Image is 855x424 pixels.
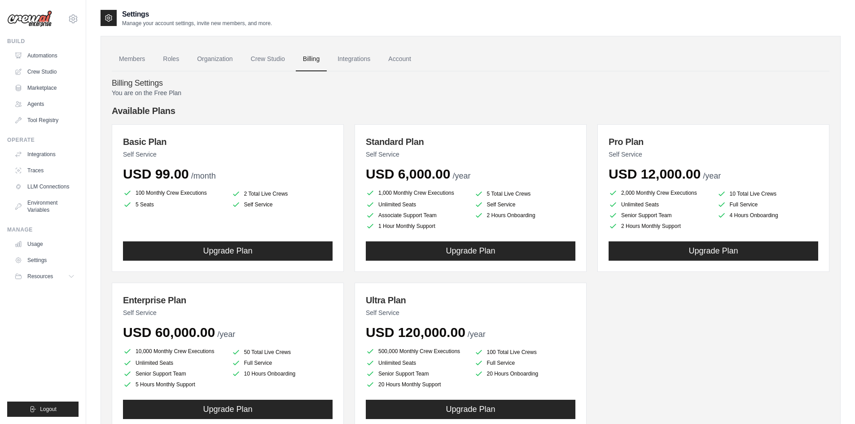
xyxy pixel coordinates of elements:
span: USD 120,000.00 [366,325,465,340]
h3: Pro Plan [609,136,818,148]
span: /year [468,330,486,339]
a: Automations [11,48,79,63]
li: 5 Total Live Crews [474,189,576,198]
li: Full Service [474,358,576,367]
button: Resources [11,269,79,284]
span: USD 6,000.00 [366,166,450,181]
button: Logout [7,402,79,417]
a: Billing [296,47,327,71]
span: USD 12,000.00 [609,166,701,181]
span: /year [452,171,470,180]
a: Environment Variables [11,196,79,217]
a: Usage [11,237,79,251]
span: USD 99.00 [123,166,189,181]
p: Manage your account settings, invite new members, and more. [122,20,272,27]
a: Organization [190,47,240,71]
li: 2 Hours Monthly Support [609,222,710,231]
li: 10 Hours Onboarding [232,369,333,378]
p: Self Service [123,308,333,317]
span: /year [703,171,721,180]
li: Unlimited Seats [366,200,467,209]
a: LLM Connections [11,179,79,194]
span: /month [191,171,216,180]
a: Crew Studio [244,47,292,71]
p: You are on the Free Plan [112,88,829,97]
img: Logo [7,10,52,27]
a: Account [381,47,418,71]
a: Marketplace [11,81,79,95]
li: Unlimited Seats [366,358,467,367]
a: Agents [11,97,79,111]
li: 2 Hours Onboarding [474,211,576,220]
li: 10,000 Monthly Crew Executions [123,346,224,357]
li: 4 Hours Onboarding [717,211,819,220]
p: Self Service [123,150,333,159]
button: Upgrade Plan [123,241,333,261]
li: 5 Seats [123,200,224,209]
a: Crew Studio [11,65,79,79]
h3: Standard Plan [366,136,575,148]
a: Traces [11,163,79,178]
li: 100 Monthly Crew Executions [123,188,224,198]
li: 10 Total Live Crews [717,189,819,198]
li: Unlimited Seats [609,200,710,209]
li: 100 Total Live Crews [474,348,576,357]
p: Self Service [366,308,575,317]
p: Self Service [366,150,575,159]
li: 2,000 Monthly Crew Executions [609,188,710,198]
h3: Ultra Plan [366,294,575,306]
h4: Billing Settings [112,79,829,88]
button: Upgrade Plan [123,400,333,419]
a: Settings [11,253,79,267]
li: Self Service [474,200,576,209]
h3: Enterprise Plan [123,294,333,306]
span: USD 60,000.00 [123,325,215,340]
span: Resources [27,273,53,280]
div: Build [7,38,79,45]
button: Upgrade Plan [609,241,818,261]
li: Senior Support Team [366,369,467,378]
a: Members [112,47,152,71]
a: Integrations [330,47,377,71]
h2: Settings [122,9,272,20]
a: Roles [156,47,186,71]
a: Integrations [11,147,79,162]
div: Operate [7,136,79,144]
p: Self Service [609,150,818,159]
li: Senior Support Team [123,369,224,378]
li: 20 Hours Onboarding [474,369,576,378]
span: /year [217,330,235,339]
li: Unlimited Seats [123,358,224,367]
li: Senior Support Team [609,211,710,220]
li: Full Service [232,358,333,367]
li: 5 Hours Monthly Support [123,380,224,389]
li: 2 Total Live Crews [232,189,333,198]
li: 50 Total Live Crews [232,348,333,357]
a: Tool Registry [11,113,79,127]
li: Self Service [232,200,333,209]
h3: Basic Plan [123,136,333,148]
div: Manage [7,226,79,233]
h4: Available Plans [112,105,829,117]
span: Logout [40,406,57,413]
li: 20 Hours Monthly Support [366,380,467,389]
li: 500,000 Monthly Crew Executions [366,346,467,357]
li: Full Service [717,200,819,209]
li: Associate Support Team [366,211,467,220]
button: Upgrade Plan [366,241,575,261]
li: 1 Hour Monthly Support [366,222,467,231]
li: 1,000 Monthly Crew Executions [366,188,467,198]
button: Upgrade Plan [366,400,575,419]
